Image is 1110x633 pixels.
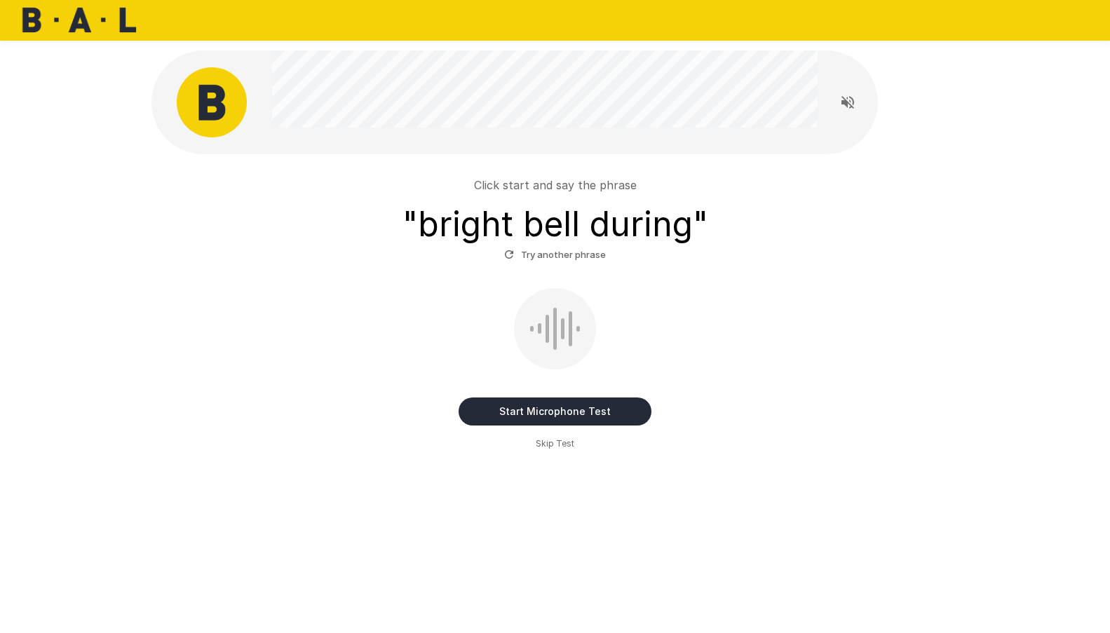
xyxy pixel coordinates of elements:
[402,205,708,244] h3: " bright bell during "
[459,397,651,426] button: Start Microphone Test
[834,88,862,116] button: Read questions aloud
[474,177,637,193] p: Click start and say the phrase
[536,437,574,451] span: Skip Test
[501,244,609,266] button: Try another phrase
[177,67,247,137] img: bal_avatar.png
